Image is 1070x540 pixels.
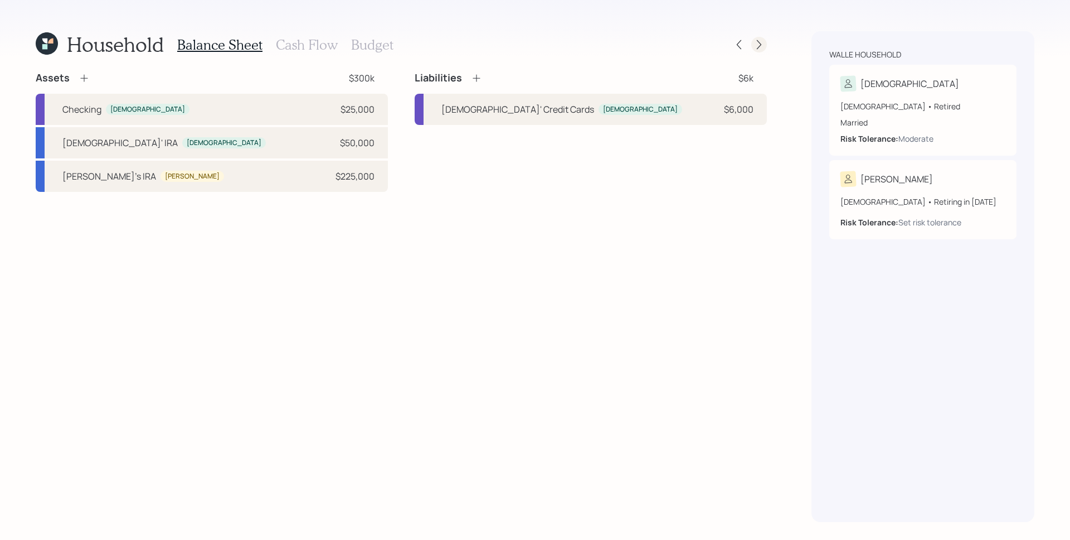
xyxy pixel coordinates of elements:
div: [DEMOGRAPHIC_DATA] • Retiring in [DATE] [840,196,1005,208]
div: [DEMOGRAPHIC_DATA] [860,77,959,90]
div: Married [840,117,1005,128]
h3: Budget [351,37,393,53]
h4: Liabilities [415,72,462,84]
b: Risk Tolerance: [840,133,898,144]
div: [PERSON_NAME] [860,172,933,186]
div: [DEMOGRAPHIC_DATA] [110,105,185,114]
div: $25,000 [341,103,374,116]
div: $225,000 [335,170,374,183]
div: Set risk tolerance [898,216,961,228]
div: [DEMOGRAPHIC_DATA] • Retired [840,100,1005,112]
b: Risk Tolerance: [840,217,898,228]
div: [PERSON_NAME]'s IRA [62,170,156,183]
h1: Household [67,32,164,56]
div: $6k [738,71,753,85]
div: [DEMOGRAPHIC_DATA] [603,105,678,114]
h4: Assets [36,72,70,84]
div: $6,000 [724,103,753,116]
div: Checking [62,103,101,116]
div: Moderate [898,133,933,144]
div: $300k [349,71,374,85]
div: [DEMOGRAPHIC_DATA]' IRA [62,136,178,150]
div: Walle household [829,49,901,60]
div: [DEMOGRAPHIC_DATA] [187,138,261,148]
h3: Balance Sheet [177,37,262,53]
div: $50,000 [340,136,374,150]
div: [PERSON_NAME] [165,172,220,181]
div: [DEMOGRAPHIC_DATA]' Credit Cards [441,103,594,116]
h3: Cash Flow [276,37,338,53]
